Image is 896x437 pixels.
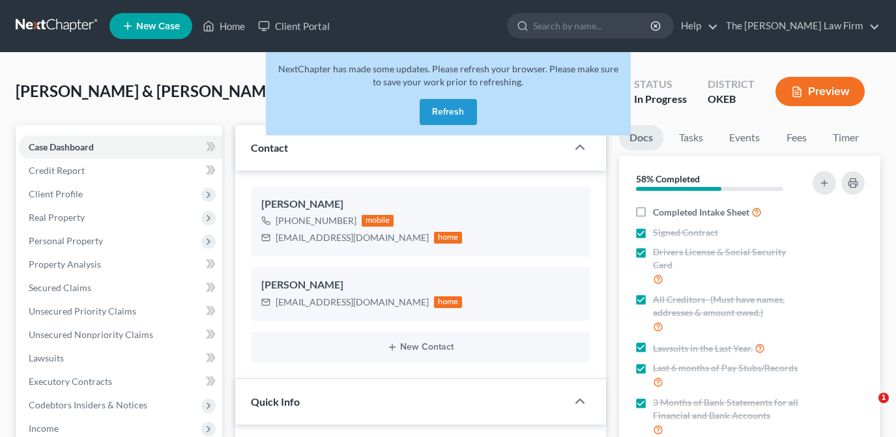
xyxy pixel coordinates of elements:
a: Home [196,14,252,38]
div: In Progress [634,92,687,107]
div: [PERSON_NAME] [261,277,580,293]
span: Personal Property [29,235,103,246]
span: Property Analysis [29,259,101,270]
div: [EMAIL_ADDRESS][DOMAIN_NAME] [276,231,429,244]
span: Executory Contracts [29,376,112,387]
a: Unsecured Nonpriority Claims [18,323,222,346]
div: Status [634,77,687,92]
span: NextChapter has made some updates. Please refresh your browser. Please make sure to save your wor... [278,63,618,87]
a: Client Portal [252,14,336,38]
input: Search by name... [533,14,652,38]
span: Credit Report [29,165,85,176]
div: home [434,296,463,308]
span: Case Dashboard [29,141,94,152]
a: Help [674,14,718,38]
span: [PERSON_NAME] & [PERSON_NAME] [16,81,280,100]
a: Events [719,125,770,150]
a: Timer [822,125,869,150]
span: Unsecured Nonpriority Claims [29,329,153,340]
div: District [708,77,755,92]
a: Executory Contracts [18,370,222,393]
a: Case Dashboard [18,135,222,159]
span: Last 6 months of Pay Stubs/Records [653,361,798,374]
span: Real Property [29,212,85,223]
span: Secured Claims [29,282,91,293]
a: Lawsuits [18,346,222,370]
button: Preview [775,77,865,106]
div: [PERSON_NAME] [261,197,580,212]
span: New Case [136,21,180,31]
span: Lawsuits in the Last Year. [653,342,753,355]
a: Credit Report [18,159,222,182]
div: home [434,232,463,244]
span: Signed Contract [653,226,718,239]
span: Income [29,423,59,434]
a: Docs [619,125,663,150]
div: [PHONE_NUMBER] [276,214,356,227]
a: The [PERSON_NAME] Law Firm [719,14,880,38]
span: Client Profile [29,188,83,199]
span: All Creditors- (Must have names, addresses & amount owed.) [653,293,804,319]
span: Completed Intake Sheet [653,206,749,219]
a: Fees [775,125,817,150]
button: Refresh [420,99,477,125]
span: 1 [878,393,889,403]
span: Lawsuits [29,352,64,363]
a: Tasks [669,125,714,150]
a: Property Analysis [18,253,222,276]
span: Codebtors Insiders & Notices [29,399,147,410]
iframe: Intercom live chat [852,393,883,424]
a: Unsecured Priority Claims [18,300,222,323]
div: [EMAIL_ADDRESS][DOMAIN_NAME] [276,296,429,309]
strong: 58% Completed [636,173,700,184]
span: 3 Months of Bank Statements for all Financial and Bank Accounts [653,396,804,422]
div: OKEB [708,92,755,107]
span: Unsecured Priority Claims [29,305,136,317]
span: Contact [251,141,288,154]
span: Quick Info [251,395,300,408]
button: New Contact [261,342,580,352]
span: Drivers License & Social Security Card [653,246,804,272]
div: mobile [362,215,394,227]
a: Secured Claims [18,276,222,300]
